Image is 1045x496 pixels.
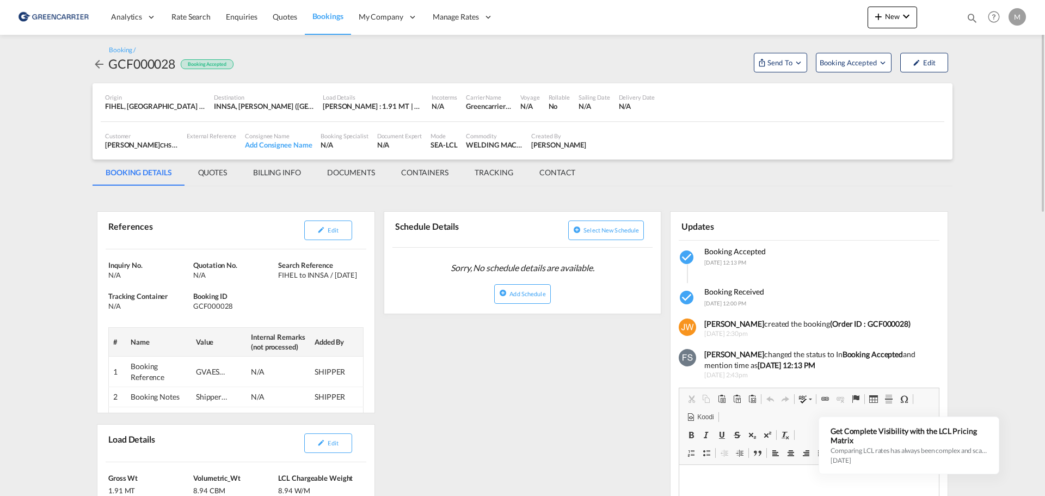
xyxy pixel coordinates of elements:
[377,140,422,150] div: N/A
[196,391,229,402] div: Shipper: Kemppi
[226,12,257,21] span: Enquiries
[359,11,403,22] span: My Company
[105,140,178,150] div: [PERSON_NAME]
[619,101,655,111] div: N/A
[579,101,610,111] div: N/A
[187,132,236,140] div: External Reference
[433,11,479,22] span: Manage Rates
[109,327,127,356] th: #
[273,12,297,21] span: Quotes
[872,10,885,23] md-icon: icon-plus 400-fg
[679,349,696,366] img: sxO3lwAAAAZJREFUAwA3YOeX7B0DmgAAAABJRU5ErkJggg==
[684,446,699,460] a: Numerointi
[278,483,360,495] div: 8.94 W/M
[714,428,729,442] a: Alleviivattu (Ctrl+U)
[278,261,333,270] span: Search Reference
[106,429,159,457] div: Load Details
[323,101,423,111] div: [PERSON_NAME] : 1.91 MT | Volumetric Wt : 8.94 CBM | Chargeable Wt : 8.94 W/M
[109,357,127,387] td: 1
[796,392,815,406] a: Oikolue kirjoitettaessa
[704,319,764,328] b: [PERSON_NAME]
[240,160,314,186] md-tab-item: BILLING INFO
[109,407,127,438] td: 3
[763,392,778,406] a: Kumoa (Ctrl+Z)
[817,392,833,406] a: Lisää linkki/muokkaa linkkiä (Ctrl+K)
[833,392,848,406] a: Poista linkki
[214,93,314,101] div: Destination
[105,132,178,140] div: Customer
[247,327,310,356] th: Internal Remarks (not processed)
[251,391,284,402] div: N/A
[619,93,655,101] div: Delivery Date
[310,407,363,438] td: SHIPPER
[830,319,911,328] b: (Order ID : GCF000028)
[431,132,457,140] div: Mode
[750,446,765,460] a: Lainaus
[679,319,696,336] img: +SlE7AAAAAGSURBVAMAfk3apgGiiRoAAAAASUVORK5CYII=
[278,270,360,280] div: FIHEL to INNSA / 11 Sep 2025
[778,392,793,406] a: Toista (Ctrl+Y)
[192,327,247,356] th: Value
[314,160,388,186] md-tab-item: DOCUMENTS
[699,428,714,442] a: Kursivoitu (Ctrl+I)
[214,101,314,111] div: INNSA, Jawaharlal Nehru (Nhava Sheva), India, Indian Subcontinent, Asia Pacific
[388,160,462,186] md-tab-item: CONTAINERS
[323,93,423,101] div: Load Details
[310,327,363,356] th: Added By
[111,11,142,22] span: Analytics
[105,93,205,101] div: Origin
[679,289,696,307] md-icon: icon-checkbox-marked-circle
[745,428,760,442] a: Alaindeksi
[251,366,284,377] div: N/A
[704,371,931,380] span: [DATE] 2:43pm
[729,392,745,406] a: Liitä tekstinä (Ctrl+Shift+V)
[109,46,136,55] div: Booking /
[310,387,363,407] td: SHIPPER
[1009,8,1026,26] div: M
[679,249,696,266] md-icon: icon-checkbox-marked-circle
[526,160,588,186] md-tab-item: CONTACT
[278,474,353,482] span: LCL Chargeable Weight
[193,474,241,482] span: Volumetric_Wt
[193,301,275,311] div: GCF000028
[93,58,106,71] md-icon: icon-arrow-left
[684,428,699,442] a: Lihavoitu (Ctrl+B)
[108,55,175,72] div: GCF000028
[509,290,545,297] span: Add Schedule
[245,132,312,140] div: Consignee Name
[816,53,892,72] button: Open demo menu
[704,319,931,329] div: created the booking
[820,57,878,68] span: Booking Accepted
[196,366,229,377] div: GVAES2509822
[160,140,206,149] span: CHS Air & Sea Oy
[717,446,732,460] a: Pienennä sisennystä
[304,221,352,240] button: icon-pencilEdit
[108,483,190,495] div: 1.91 MT
[704,350,764,359] b: [PERSON_NAME]
[304,433,352,453] button: icon-pencilEdit
[446,258,599,278] span: Sorry, No schedule details are available.
[245,140,312,150] div: Add Consignee Name
[185,160,240,186] md-tab-item: QUOTES
[466,101,512,111] div: Greencarrier Consolidators
[321,140,368,150] div: N/A
[896,392,912,406] a: Lisää erikoismerkki
[106,216,233,244] div: References
[181,59,233,70] div: Booking Accepted
[126,387,192,407] td: Booking Notes
[985,8,1009,27] div: Help
[568,221,644,240] button: icon-plus-circleSelect new schedule
[193,270,275,280] div: N/A
[966,12,978,24] md-icon: icon-magnify
[16,5,90,29] img: 176147708aff11ef8735f72d97dca5a8.png
[432,93,457,101] div: Incoterms
[679,216,807,235] div: Updates
[900,53,948,72] button: icon-pencilEdit
[377,132,422,140] div: Document Expert
[462,160,526,186] md-tab-item: TRACKING
[732,446,747,460] a: Suurenna sisennystä
[109,387,127,407] td: 2
[466,93,512,101] div: Carrier Name
[579,93,610,101] div: Sailing Date
[699,446,714,460] a: Luettelomerkit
